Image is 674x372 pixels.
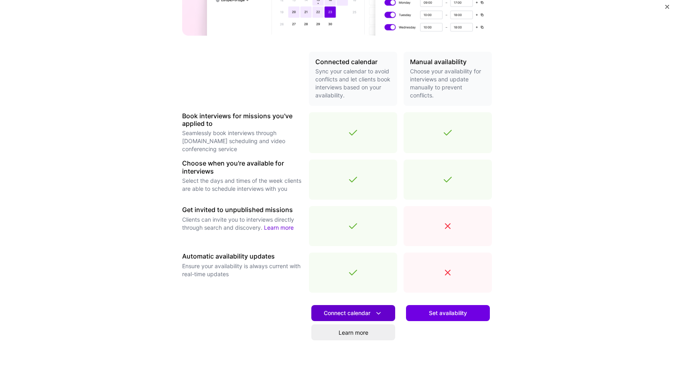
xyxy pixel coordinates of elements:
h3: Manual availability [410,58,485,66]
h3: Get invited to unpublished missions [182,206,302,214]
p: Clients can invite you to interviews directly through search and discovery. [182,216,302,232]
i: icon DownArrowWhite [374,309,383,317]
h3: Choose when you're available for interviews [182,160,302,175]
h3: Connected calendar [315,58,391,66]
button: Connect calendar [311,305,395,321]
p: Sync your calendar to avoid conflicts and let clients book interviews based on your availability. [315,67,391,99]
span: Connect calendar [324,309,383,317]
h3: Automatic availability updates [182,253,302,260]
span: Set availability [429,309,467,317]
p: Ensure your availability is always current with real-time updates [182,262,302,278]
a: Learn more [264,224,294,231]
button: Close [665,5,669,13]
button: Set availability [406,305,490,321]
a: Learn more [311,324,395,340]
p: Choose your availability for interviews and update manually to prevent conflicts. [410,67,485,99]
p: Select the days and times of the week clients are able to schedule interviews with you [182,177,302,193]
p: Seamlessly book interviews through [DOMAIN_NAME] scheduling and video conferencing service [182,129,302,153]
h3: Book interviews for missions you've applied to [182,112,302,127]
